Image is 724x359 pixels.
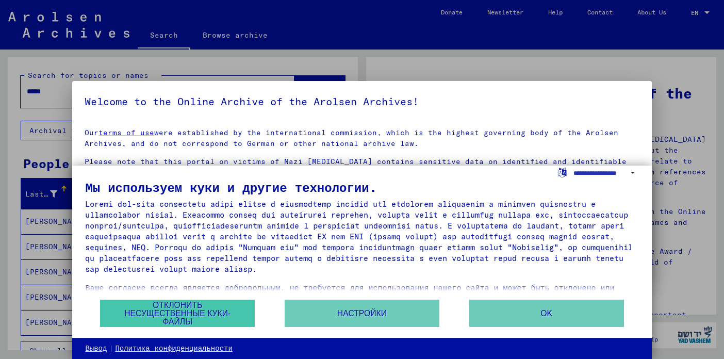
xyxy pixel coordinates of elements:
[85,199,638,274] div: Loremi dol-sita consectetu adipi elitse d eiusmodtemp incidid utl etdolorem aliquaenim a minimven...
[85,156,639,210] p: Please note that this portal on victims of Nazi [MEDICAL_DATA] contains sensitive data on identif...
[85,127,639,149] p: Our were established by the international commission, which is the highest governing body of the ...
[85,282,638,315] div: Ваше согласие всегда является добровольным, не требуется для использования нашего сайта и может б...
[98,128,154,137] a: terms of use
[557,167,568,177] label: Выберите язык
[573,166,639,181] select: Выберите язык
[115,344,232,354] a: Политика конфиденциальности
[85,93,639,110] h5: Welcome to the Online Archive of the Arolsen Archives!
[100,300,255,327] button: Отклонить несущественные куки-файлы
[285,300,439,327] button: Настройки
[469,300,624,327] button: OK
[85,181,638,193] div: Мы используем куки и другие технологии.
[85,344,107,354] a: Вывод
